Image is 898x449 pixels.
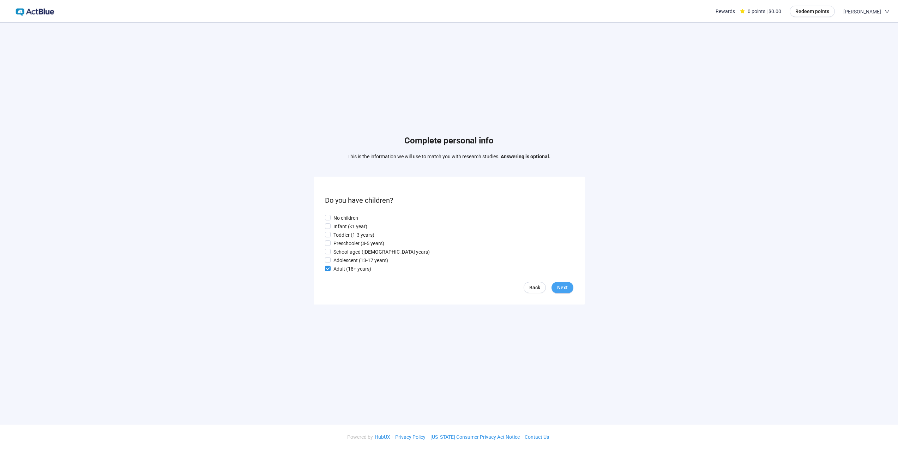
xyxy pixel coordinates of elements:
div: · · · [347,433,551,441]
p: Adolescent (13-17 years) [333,256,388,264]
span: [PERSON_NAME] [843,0,881,23]
p: No children [333,214,358,222]
span: Back [529,284,540,291]
a: Privacy Policy [393,434,427,440]
span: Redeem points [795,7,829,15]
span: Powered by [347,434,373,440]
a: Contact Us [523,434,551,440]
span: down [885,9,890,14]
button: Next [552,282,573,293]
p: Infant (<1 year) [333,223,367,230]
h1: Complete personal info [348,134,550,148]
strong: Answering is optional. [501,154,550,159]
p: This is the information we will use to match you with research studies. [348,153,550,160]
a: HubUX [373,434,392,440]
p: School-aged ([DEMOGRAPHIC_DATA] years) [333,248,430,256]
span: star [740,9,745,14]
p: Adult (18+ years) [333,265,371,273]
a: Back [524,282,546,293]
p: Toddler (1-3 years) [333,231,374,239]
p: Preschooler (4-5 years) [333,240,384,247]
button: Redeem points [790,6,835,17]
p: Do you have children? [325,195,573,206]
span: Next [557,284,568,291]
a: [US_STATE] Consumer Privacy Act Notice [429,434,522,440]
